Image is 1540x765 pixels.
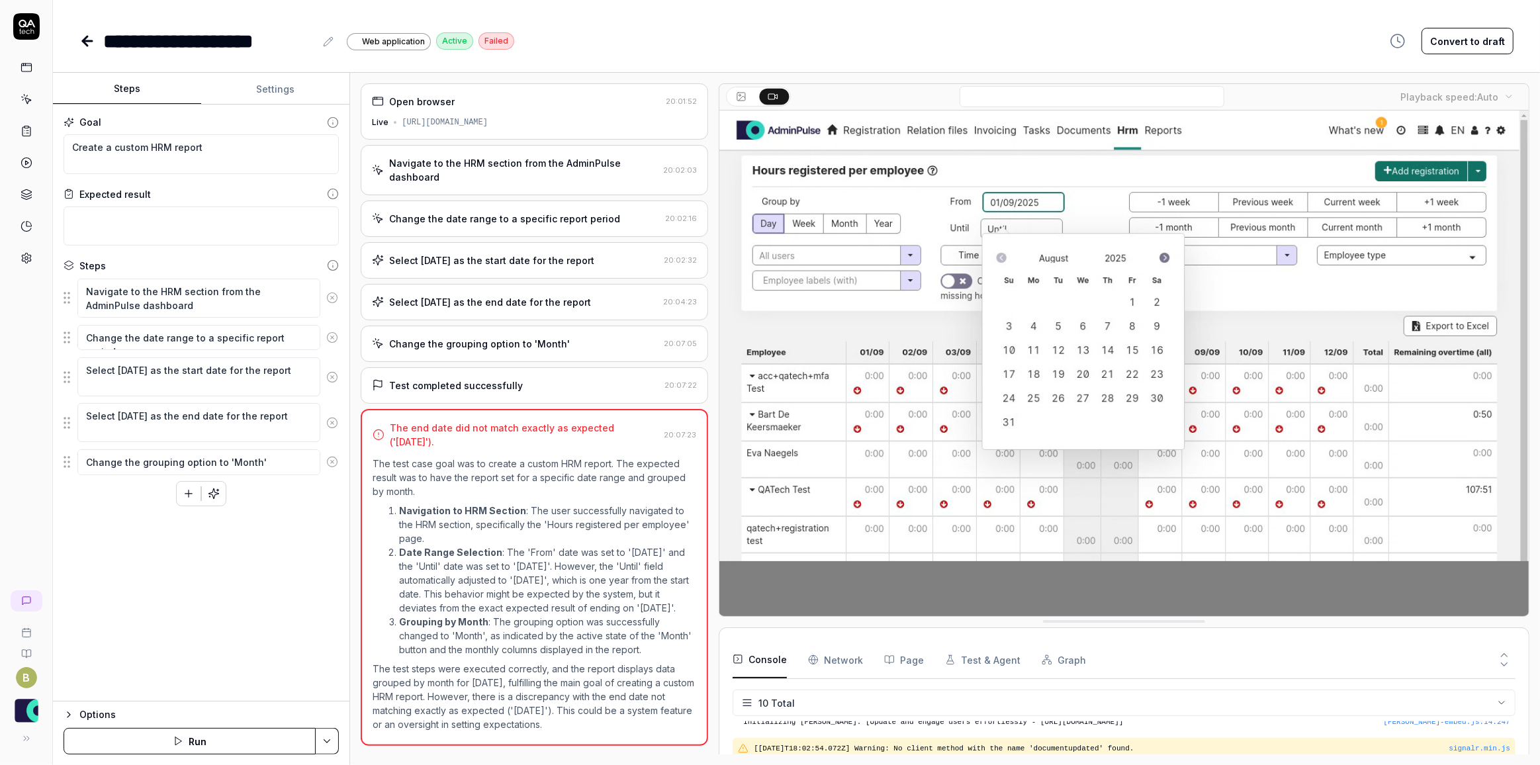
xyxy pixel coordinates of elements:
[64,707,339,723] button: Options
[389,379,523,392] div: Test completed successfully
[389,253,594,267] div: Select [DATE] as the start date for the report
[808,641,863,678] button: Network
[347,32,431,50] a: Web application
[664,255,697,265] time: 20:02:32
[5,617,47,638] a: Book a call with us
[884,641,924,678] button: Page
[1382,28,1414,54] button: View version history
[666,97,697,106] time: 20:01:52
[320,364,343,390] button: Remove step
[1400,90,1498,104] div: Playback speed:
[389,212,620,226] div: Change the date range to a specific report period
[390,421,658,449] div: The end date did not match exactly as expected ('[DATE]').
[399,547,502,558] strong: Date Range Selection
[402,116,488,128] div: [URL][DOMAIN_NAME]
[64,402,339,443] div: Suggestions
[389,95,455,109] div: Open browser
[64,448,339,476] div: Suggestions
[79,187,151,201] div: Expected result
[64,278,339,318] div: Suggestions
[754,743,1510,754] pre: [[DATE]T18:02:54.072Z] Warning: No client method with the name 'documentupdated' found.
[320,449,343,475] button: Remove step
[733,641,787,678] button: Console
[389,156,658,184] div: Navigate to the HRM section from the AdminPulse dashboard
[399,615,696,656] li: : The grouping option was successfully changed to 'Month', as indicated by the active state of th...
[373,457,696,498] p: The test case goal was to create a custom HRM report. The expected result was to have the report ...
[362,36,425,48] span: Web application
[5,688,47,725] button: AdminPulse - 0475.384.429 Logo
[320,285,343,311] button: Remove step
[320,324,343,351] button: Remove step
[64,728,316,754] button: Run
[201,73,349,105] button: Settings
[64,324,339,351] div: Suggestions
[945,641,1020,678] button: Test & Agent
[478,32,514,50] div: Failed
[399,545,696,615] li: : The 'From' date was set to '[DATE]' and the 'Until' date was set to '[DATE]'. However, the 'Unt...
[665,214,697,223] time: 20:02:16
[399,505,526,516] strong: Navigation to HRM Section
[1384,717,1510,728] div: [PERSON_NAME]-embed.js : 14 : 247
[389,295,591,309] div: Select [DATE] as the end date for the report
[389,337,570,351] div: Change the grouping option to 'Month'
[79,259,106,273] div: Steps
[11,590,42,611] a: New conversation
[1042,641,1086,678] button: Graph
[1449,743,1510,754] button: signalr.min.js
[1384,717,1510,728] button: [PERSON_NAME]-embed.js:14:247
[399,616,488,627] strong: Grouping by Month
[53,73,201,105] button: Steps
[16,667,37,688] button: B
[743,717,1510,728] pre: Initializing [PERSON_NAME]. [Update and engage users effortlessly - [URL][DOMAIN_NAME]]
[5,638,47,659] a: Documentation
[436,32,473,50] div: Active
[664,430,696,439] time: 20:07:23
[399,504,696,545] li: : The user successfully navigated to the HRM section, specifically the 'Hours registered per empl...
[79,115,101,129] div: Goal
[372,116,388,128] div: Live
[1422,28,1514,54] button: Convert to draft
[664,339,697,348] time: 20:07:05
[320,410,343,436] button: Remove step
[664,381,697,390] time: 20:07:22
[79,707,339,723] div: Options
[15,699,38,723] img: AdminPulse - 0475.384.429 Logo
[373,662,696,731] p: The test steps were executed correctly, and the report displays data grouped by month for [DATE],...
[663,297,697,306] time: 20:04:23
[663,165,697,175] time: 20:02:03
[64,357,339,397] div: Suggestions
